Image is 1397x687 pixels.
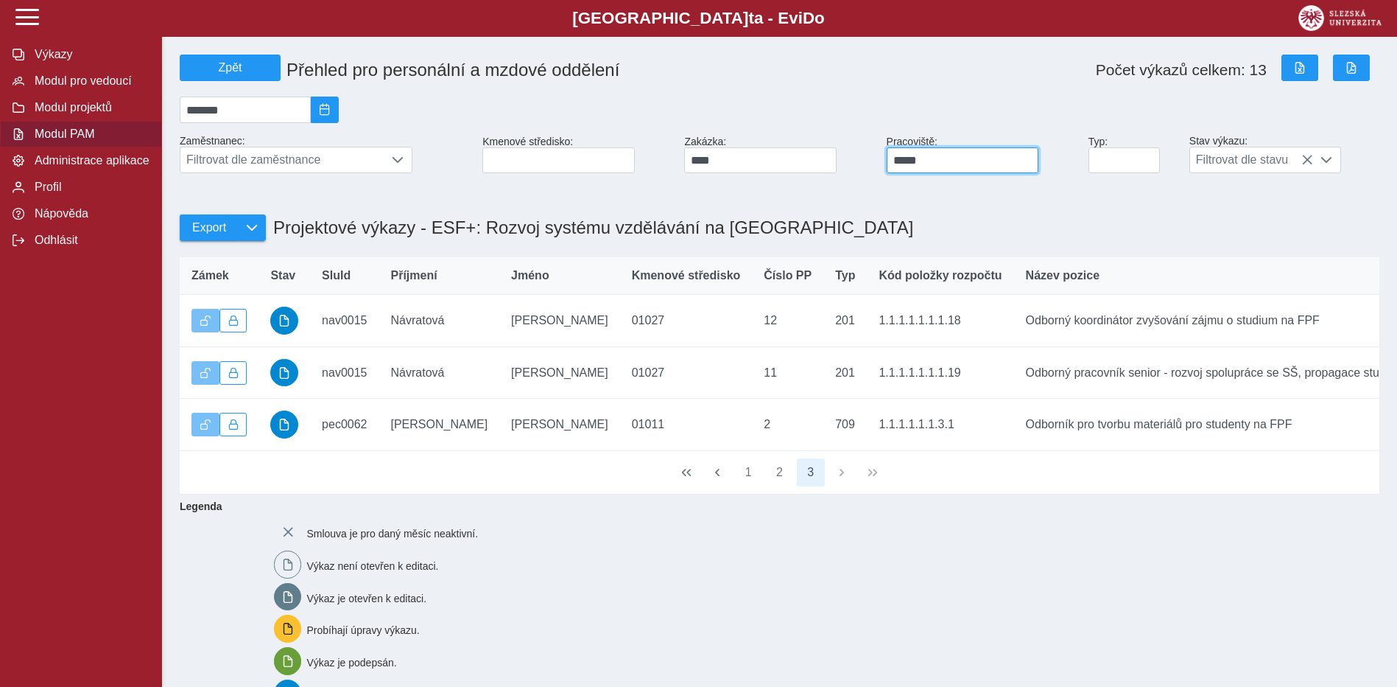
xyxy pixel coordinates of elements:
button: Uzamknout lze pouze výkaz, který je podepsán a schválen. [219,361,247,385]
span: Jméno [511,269,549,282]
div: Stav výkazu: [1183,129,1385,179]
span: Kód položky rozpočtu [879,269,1002,282]
button: 2025/08 [311,97,339,123]
span: Číslo PP [764,269,812,282]
td: 01011 [620,399,753,451]
td: 01027 [620,346,753,399]
span: Výkaz není otevřen k editaci. [306,560,438,572]
span: Výkaz je otevřen k editaci. [306,592,426,604]
td: [PERSON_NAME] [499,295,620,347]
button: Export do Excelu [1281,55,1318,81]
td: Návratová [379,295,500,347]
td: 1.1.1.1.1.1.3.1 [867,399,1013,451]
span: Výkaz je podepsán. [306,657,396,669]
div: Typ: [1083,130,1183,179]
td: [PERSON_NAME] [499,346,620,399]
td: 709 [823,399,867,451]
td: 12 [752,295,823,347]
span: Výkazy [30,48,149,61]
td: nav0015 [310,346,379,399]
td: 201 [823,295,867,347]
td: 11 [752,346,823,399]
div: Zakázka: [678,130,880,179]
span: Název pozice [1026,269,1099,282]
button: Export do PDF [1333,55,1370,81]
span: SluId [322,269,351,282]
td: 2 [752,399,823,451]
span: Zámek [191,269,229,282]
td: pec0062 [310,399,379,451]
button: 2 [766,458,794,487]
span: o [814,9,825,27]
b: [GEOGRAPHIC_DATA] a - Evi [44,9,1353,28]
div: Zaměstnanec: [174,129,476,179]
button: Výkaz je odemčen. [191,361,219,385]
button: Výkaz je odemčen. [191,413,219,436]
span: Počet výkazů celkem: 13 [1096,61,1267,79]
button: schváleno [270,411,298,439]
span: Stav [270,269,295,282]
td: [PERSON_NAME] [499,399,620,451]
span: Příjmení [391,269,437,282]
td: [PERSON_NAME] [379,399,500,451]
button: 3 [797,458,825,487]
span: D [803,9,814,27]
h1: Projektové výkazy - ESF+: Rozvoj systému vzdělávání na [GEOGRAPHIC_DATA] [266,210,913,245]
button: Uzamknout lze pouze výkaz, který je podepsán a schválen. [219,413,247,436]
td: 1.1.1.1.1.1.1.18 [867,295,1013,347]
button: schváleno [270,307,298,335]
td: 201 [823,346,867,399]
td: nav0015 [310,295,379,347]
span: Profil [30,181,149,194]
td: Návratová [379,346,500,399]
span: Odhlásit [30,234,149,247]
div: Pracoviště: [881,130,1083,179]
span: Probíhají úpravy výkazu. [306,624,419,636]
td: 1.1.1.1.1.1.1.19 [867,346,1013,399]
span: Modul projektů [30,101,149,114]
button: Zpět [180,55,281,81]
span: Export [192,221,226,234]
span: Zpět [186,61,274,74]
div: Kmenové středisko: [476,130,678,179]
span: Nápověda [30,207,149,220]
span: Modul pro vedoucí [30,74,149,88]
td: 01027 [620,295,753,347]
span: Typ [835,269,855,282]
button: Výkaz je odemčen. [191,309,219,332]
span: Administrace aplikace [30,154,149,167]
span: Filtrovat dle stavu [1190,147,1313,172]
span: Smlouva je pro daný měsíc neaktivní. [306,528,478,540]
button: schváleno [270,359,298,387]
span: t [748,9,753,27]
span: Filtrovat dle zaměstnance [180,147,384,172]
button: Uzamknout lze pouze výkaz, který je podepsán a schválen. [219,309,247,332]
b: Legenda [174,495,1373,518]
button: Export [180,215,238,241]
h1: Přehled pro personální a mzdové oddělení [281,54,887,86]
span: Modul PAM [30,128,149,141]
button: 1 [734,458,762,487]
img: logo_web_su.png [1298,5,1382,31]
span: Kmenové středisko [632,269,741,282]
